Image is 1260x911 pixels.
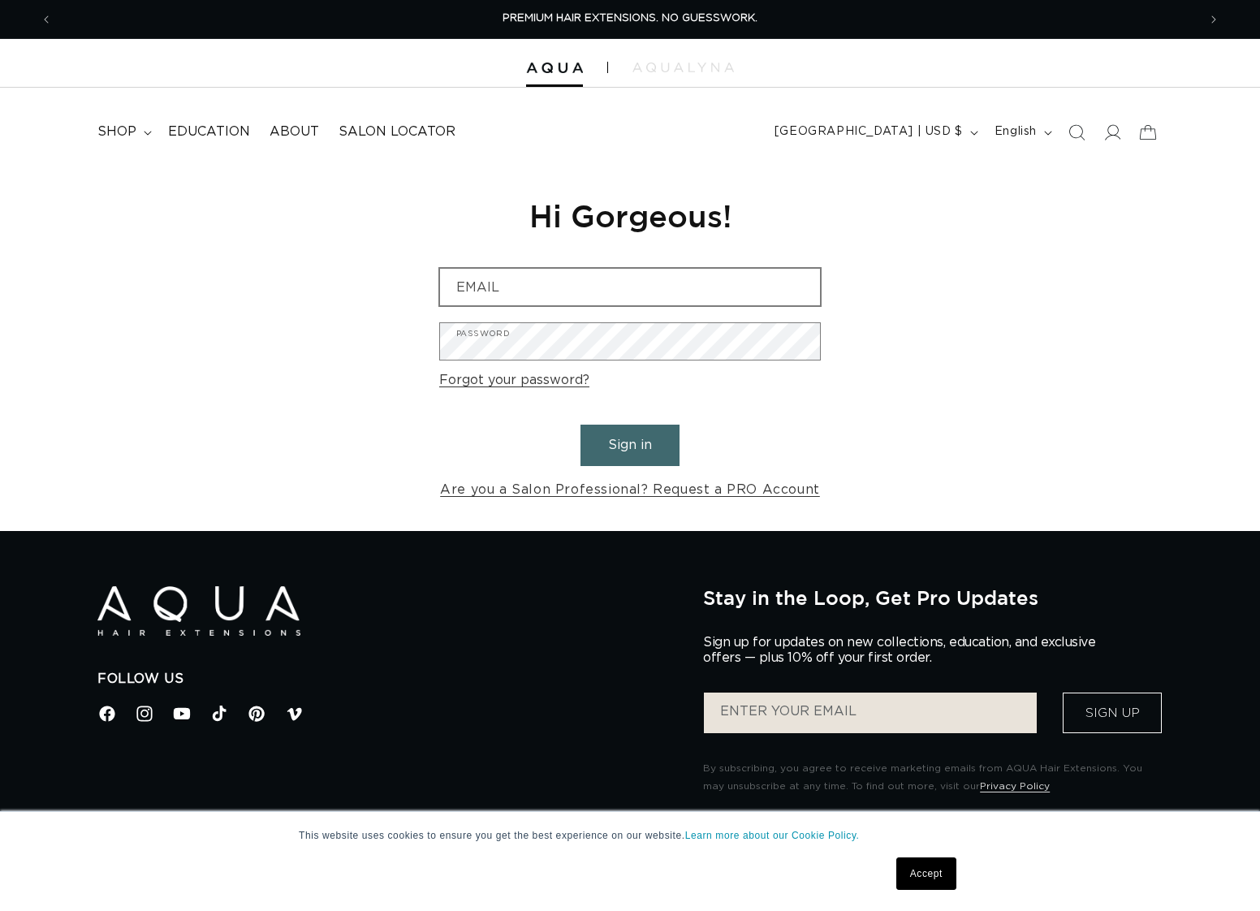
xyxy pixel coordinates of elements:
[704,693,1037,733] input: ENTER YOUR EMAIL
[980,781,1050,791] a: Privacy Policy
[703,635,1109,666] p: Sign up for updates on new collections, education, and exclusive offers — plus 10% off your first...
[158,114,260,150] a: Education
[896,857,956,890] a: Accept
[703,760,1163,795] p: By subscribing, you agree to receive marketing emails from AQUA Hair Extensions. You may unsubscr...
[632,63,734,72] img: aqualyna.com
[985,117,1059,148] button: English
[439,369,589,392] a: Forgot your password?
[775,123,963,140] span: [GEOGRAPHIC_DATA] | USD $
[339,123,455,140] span: Salon Locator
[440,269,820,305] input: Email
[526,63,583,74] img: Aqua Hair Extensions
[1040,736,1260,911] iframe: Chat Widget
[97,123,136,140] span: shop
[503,13,757,24] span: PREMIUM HAIR EXTENSIONS. NO GUESSWORK.
[1196,4,1232,35] button: Next announcement
[703,586,1163,609] h2: Stay in the Loop, Get Pro Updates
[168,123,250,140] span: Education
[1063,693,1162,733] button: Sign Up
[995,123,1037,140] span: English
[765,117,985,148] button: [GEOGRAPHIC_DATA] | USD $
[440,478,820,502] a: Are you a Salon Professional? Request a PRO Account
[1059,114,1094,150] summary: Search
[580,425,680,466] button: Sign in
[97,671,679,688] h2: Follow Us
[439,196,821,235] h1: Hi Gorgeous!
[329,114,465,150] a: Salon Locator
[685,830,860,841] a: Learn more about our Cookie Policy.
[270,123,319,140] span: About
[28,4,64,35] button: Previous announcement
[97,586,300,636] img: Aqua Hair Extensions
[88,114,158,150] summary: shop
[260,114,329,150] a: About
[299,828,961,843] p: This website uses cookies to ensure you get the best experience on our website.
